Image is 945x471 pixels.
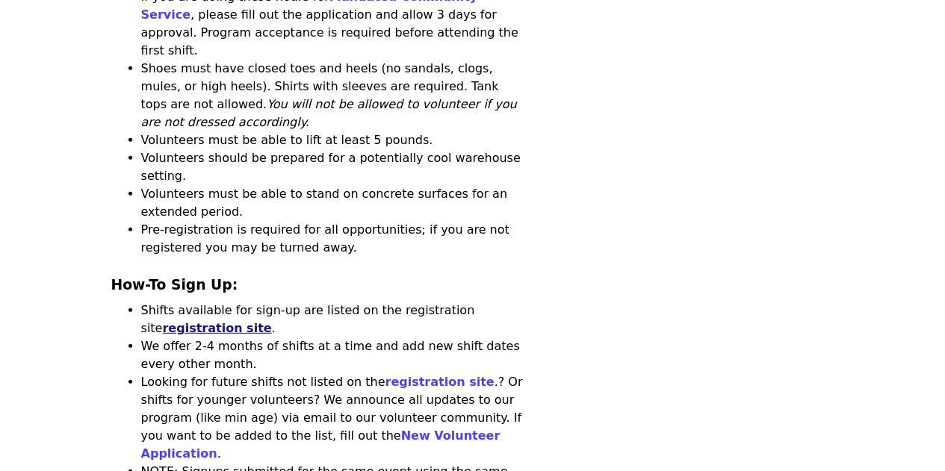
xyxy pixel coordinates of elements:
[111,277,238,293] strong: How-To Sign Up:
[141,60,527,131] li: Shoes must have closed toes and heels (no sandals, clogs, mules, or high heels). Shirts with slee...
[141,221,527,257] li: Pre-registration is required for all opportunities; if you are not registered you may be turned a...
[141,185,527,221] li: Volunteers must be able to stand on concrete surfaces for an extended period.
[141,302,527,337] li: Shifts available for sign-up are listed on the registration site .
[141,131,527,149] li: Volunteers must be able to lift at least 5 pounds.
[141,149,527,185] li: Volunteers should be prepared for a potentially cool warehouse setting.
[141,97,517,129] em: You will not be allowed to volunteer if you are not dressed accordingly.
[141,337,527,373] li: We offer 2-4 months of shifts at a time and add new shift dates every other month.
[162,321,271,335] a: registration site
[385,375,494,389] a: registration site
[141,373,527,463] li: Looking for future shifts not listed on the .? Or shifts for younger volunteers? We announce all ...
[141,428,501,461] a: New Volunteer Application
